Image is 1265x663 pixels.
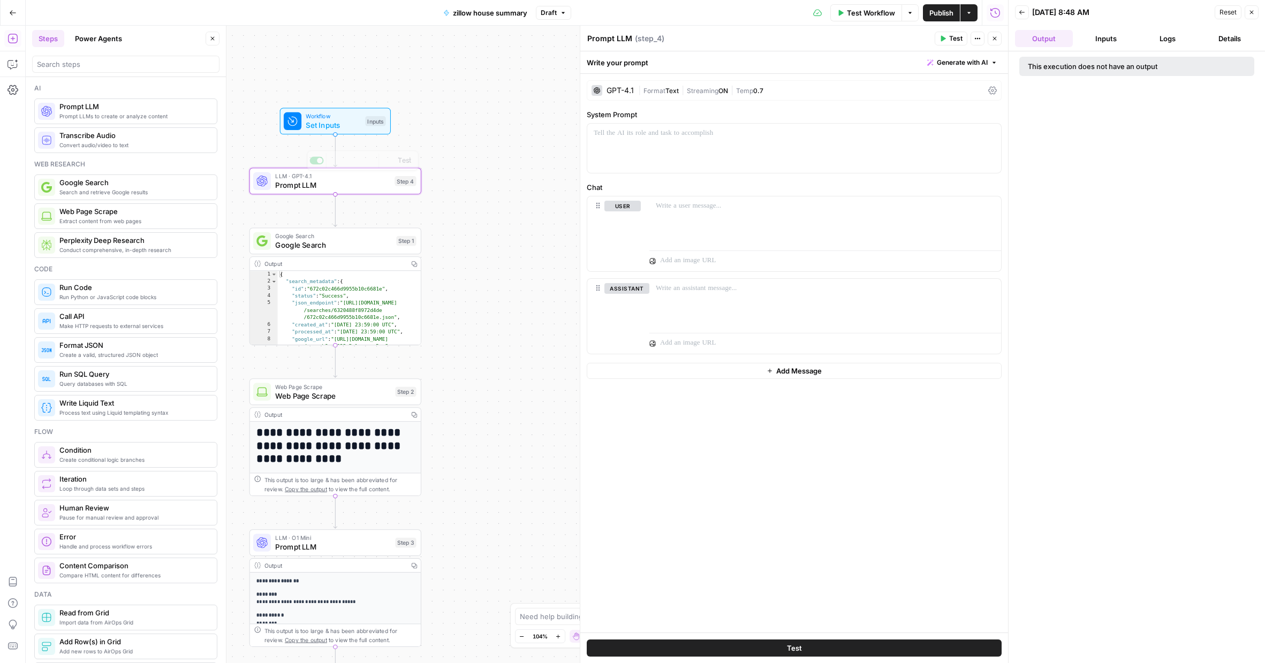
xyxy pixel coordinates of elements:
[604,201,641,211] button: user
[250,271,278,278] div: 1
[250,322,278,329] div: 6
[937,58,988,67] span: Generate with AI
[271,271,277,278] span: Toggle code folding, rows 1 through 146
[929,7,953,18] span: Publish
[250,300,278,321] div: 5
[59,112,208,120] span: Prompt LLMs to create or analyze content
[536,6,571,20] button: Draft
[264,259,404,268] div: Output
[334,496,337,528] g: Edge from step_2 to step_3
[59,188,208,196] span: Search and retrieve Google results
[59,311,208,322] span: Call API
[34,427,217,437] div: Flow
[69,30,128,47] button: Power Agents
[59,571,208,580] span: Compare HTML content for differences
[275,533,391,542] span: LLM · O1 Mini
[533,632,548,641] span: 104%
[59,647,208,656] span: Add new rows to AirOps Grid
[250,293,278,300] div: 4
[32,30,64,47] button: Steps
[437,4,534,21] button: zillow house summary
[728,85,736,95] span: |
[59,474,208,484] span: Iteration
[59,398,208,408] span: Write Liquid Text
[587,33,632,44] textarea: Prompt LLM
[587,279,641,354] div: assistant
[275,179,390,190] span: Prompt LLM
[59,636,208,647] span: Add Row(s) in Grid
[787,643,802,653] span: Test
[275,383,391,392] span: Web Page Scrape
[587,363,1002,379] button: Add Message
[453,7,527,18] span: zillow house summary
[306,112,361,121] span: Workflow
[334,194,337,226] g: Edge from step_4 to step_1
[604,283,649,294] button: assistant
[250,329,278,336] div: 7
[395,538,416,548] div: Step 3
[398,156,411,166] span: Test
[935,32,967,45] button: Test
[285,636,327,643] span: Copy the output
[59,408,208,417] span: Process text using Liquid templating syntax
[718,87,728,95] span: ON
[638,85,643,95] span: |
[34,159,217,169] div: Web research
[1139,30,1197,47] button: Logs
[250,278,278,285] div: 2
[59,445,208,455] span: Condition
[59,618,208,627] span: Import data from AirOps Grid
[264,410,404,419] div: Output
[59,560,208,571] span: Content Comparison
[830,4,902,21] button: Test Workflow
[59,513,208,522] span: Pause for manual review and approval
[395,176,416,186] div: Step 4
[665,87,679,95] span: Text
[41,565,52,576] img: vrinnnclop0vshvmafd7ip1g7ohf
[59,217,208,225] span: Extract content from web pages
[587,182,1002,193] label: Chat
[34,590,217,599] div: Data
[395,387,416,397] div: Step 2
[59,531,208,542] span: Error
[59,542,208,551] span: Handle and process workflow errors
[59,379,208,388] span: Query databases with SQL
[1215,5,1241,19] button: Reset
[264,561,404,570] div: Output
[249,108,421,135] div: WorkflowSet InputsInputs
[334,345,337,377] g: Edge from step_1 to step_2
[687,87,718,95] span: Streaming
[59,502,208,513] span: Human Review
[587,196,641,271] div: user
[37,59,215,70] input: Search steps
[541,8,557,18] span: Draft
[275,390,391,401] span: Web Page Scrape
[275,541,391,552] span: Prompt LLM
[1201,30,1259,47] button: Details
[847,7,895,18] span: Test Workflow
[59,455,208,464] span: Create conditional logic branches
[587,109,1002,120] label: System Prompt
[1219,7,1237,17] span: Reset
[59,293,208,301] span: Run Python or JavaScript code blocks
[643,87,665,95] span: Format
[275,232,392,241] span: Google Search
[59,206,208,217] span: Web Page Scrape
[1015,30,1073,47] button: Output
[275,239,392,250] span: Google Search
[365,116,385,126] div: Inputs
[249,167,421,194] div: LLM · GPT-4.1Prompt LLMStep 4Test
[271,278,277,285] span: Toggle code folding, rows 2 through 11
[264,476,416,493] div: This output is too large & has been abbreviated for review. to view the full content.
[306,119,361,131] span: Set Inputs
[580,51,1008,73] div: Write your prompt
[59,282,208,293] span: Run Code
[776,365,822,376] span: Add Message
[587,639,1002,657] button: Test
[736,87,753,95] span: Temp
[59,235,208,246] span: Perplexity Deep Research
[381,154,415,168] button: Test
[635,33,664,44] span: ( step_4 )
[59,340,208,350] span: Format JSON
[949,34,963,43] span: Test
